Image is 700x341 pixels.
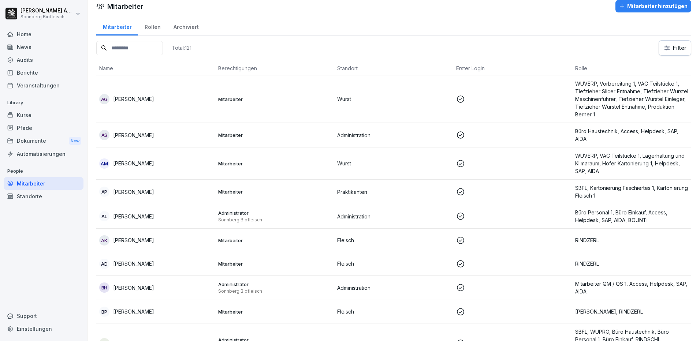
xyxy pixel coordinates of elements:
[218,96,331,102] p: Mitarbeiter
[113,260,154,267] p: [PERSON_NAME]
[337,260,450,267] p: Fleisch
[4,97,83,109] p: Library
[575,80,688,118] p: WUVERP, Vorbereitung 1, VAC Teilstücke 1, Tiefzieher Slicer Entnahme, Tiefzieher Würstel Maschine...
[218,281,331,288] p: Administrator
[113,160,154,167] p: [PERSON_NAME]
[218,288,331,294] p: Sonnberg Biofleisch
[69,137,81,145] div: New
[337,284,450,292] p: Administration
[4,147,83,160] a: Automatisierungen
[96,61,215,75] th: Name
[99,187,109,197] div: AP
[4,177,83,190] a: Mitarbeiter
[113,284,154,292] p: [PERSON_NAME]
[663,44,686,52] div: Filter
[218,210,331,216] p: Administrator
[575,308,688,315] p: [PERSON_NAME], RINDZERL
[4,134,83,148] div: Dokumente
[575,236,688,244] p: RINDZERL
[572,61,691,75] th: Rolle
[575,184,688,199] p: SBFL, Kartonierung Faschiertes 1, Kartonierung Fleisch 1
[99,235,109,246] div: AK
[337,308,450,315] p: Fleisch
[619,2,688,10] div: Mitarbeiter hinzufügen
[337,213,450,220] p: Administration
[4,134,83,148] a: DokumenteNew
[218,237,331,244] p: Mitarbeiter
[575,127,688,143] p: Büro Haustechnik, Access, Helpdesk, SAP, AIDA
[218,160,331,167] p: Mitarbeiter
[334,61,453,75] th: Standort
[4,41,83,53] a: News
[4,109,83,121] a: Kurse
[575,260,688,267] p: RINDZERL
[167,17,205,35] a: Archiviert
[107,1,143,11] h1: Mitarbeiter
[337,95,450,103] p: Wurst
[337,188,450,196] p: Praktikanten
[4,322,83,335] a: Einstellungen
[96,17,138,35] a: Mitarbeiter
[453,61,572,75] th: Erster Login
[4,53,83,66] a: Audits
[575,152,688,175] p: WUVERP, VAC Teilstücke 1, Lagerhaltung und Klimaraum, Hofer Kartonierung 1, Helpdesk, SAP, AIDA
[218,217,331,223] p: Sonnberg Biofleisch
[4,28,83,41] a: Home
[113,213,154,220] p: [PERSON_NAME]
[337,131,450,139] p: Administration
[4,66,83,79] a: Berichte
[113,131,154,139] p: [PERSON_NAME]
[4,310,83,322] div: Support
[218,132,331,138] p: Mitarbeiter
[215,61,334,75] th: Berechtigungen
[218,308,331,315] p: Mitarbeiter
[113,308,154,315] p: [PERSON_NAME]
[337,236,450,244] p: Fleisch
[99,211,109,221] div: AL
[4,79,83,92] a: Veranstaltungen
[172,44,191,51] p: Total: 121
[4,165,83,177] p: People
[4,190,83,203] a: Standorte
[99,94,109,104] div: AG
[99,130,109,140] div: AS
[218,261,331,267] p: Mitarbeiter
[337,160,450,167] p: Wurst
[575,280,688,295] p: Mitarbeiter QM / QS 1, Access, Helpdesk, SAP, AIDA
[138,17,167,35] a: Rollen
[99,307,109,317] div: BP
[218,188,331,195] p: Mitarbeiter
[113,188,154,196] p: [PERSON_NAME]
[113,236,154,244] p: [PERSON_NAME]
[4,121,83,134] a: Pfade
[21,14,74,19] p: Sonnberg Biofleisch
[99,158,109,169] div: AM
[99,282,109,293] div: BH
[659,41,691,55] button: Filter
[99,259,109,269] div: AD
[21,8,74,14] p: [PERSON_NAME] Anibas
[113,95,154,103] p: [PERSON_NAME]
[575,209,688,224] p: Büro Personal 1, Büro Einkauf, Access, Helpdesk, SAP, AIDA, BOUNTI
